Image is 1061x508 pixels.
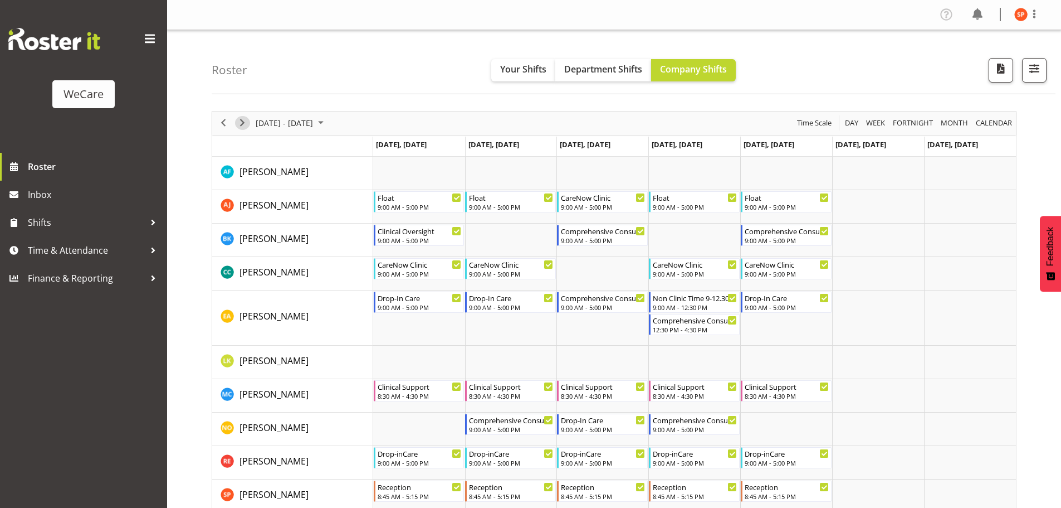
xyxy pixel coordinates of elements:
div: previous period [214,112,233,135]
div: Clinical Support [469,381,553,392]
div: Rachel Els"s event - Drop-inCare Begin From Wednesday, September 3, 2025 at 9:00:00 AM GMT+12:00 ... [557,447,648,468]
div: Drop-inCare [561,448,645,459]
span: [DATE], [DATE] [835,139,886,149]
div: Charlotte Courtney"s event - CareNow Clinic Begin From Friday, September 5, 2025 at 9:00:00 AM GM... [741,258,832,279]
div: Reception [469,481,553,492]
a: [PERSON_NAME] [239,454,309,468]
a: [PERSON_NAME] [239,309,309,323]
div: Ena Advincula"s event - Non Clinic Time 9-12.30 Begin From Thursday, September 4, 2025 at 9:00:00... [649,292,740,313]
div: Comprehensive Consult [469,414,553,425]
div: 9:00 AM - 5:00 PM [745,269,829,278]
div: 8:45 AM - 5:15 PM [561,492,645,501]
button: Feedback - Show survey [1040,216,1061,292]
div: Samantha Poultney"s event - Reception Begin From Wednesday, September 3, 2025 at 8:45:00 AM GMT+1... [557,481,648,502]
span: Week [865,116,886,130]
div: 9:00 AM - 5:00 PM [469,269,553,278]
div: Charlotte Courtney"s event - CareNow Clinic Begin From Monday, September 1, 2025 at 9:00:00 AM GM... [374,258,465,279]
span: Day [844,116,859,130]
td: Ena Advincula resource [212,291,373,346]
td: Liandy Kritzinger resource [212,346,373,379]
div: Brian Ko"s event - Comprehensive Consult Begin From Friday, September 5, 2025 at 9:00:00 AM GMT+1... [741,225,832,246]
img: Rosterit website logo [8,28,100,50]
div: September 01 - 07, 2025 [252,112,330,135]
div: 9:00 AM - 5:00 PM [469,303,553,312]
div: 9:00 AM - 5:00 PM [378,458,462,467]
div: Clinical Support [653,381,737,392]
div: CareNow Clinic [745,259,829,270]
div: 9:00 AM - 5:00 PM [561,458,645,467]
div: CareNow Clinic [561,192,645,203]
span: Department Shifts [564,63,642,75]
td: Natasha Ottley resource [212,413,373,446]
div: 8:45 AM - 5:15 PM [469,492,553,501]
td: Amy Johannsen resource [212,190,373,224]
div: Mary Childs"s event - Clinical Support Begin From Friday, September 5, 2025 at 8:30:00 AM GMT+12:... [741,380,832,401]
span: [PERSON_NAME] [239,310,309,322]
a: [PERSON_NAME] [239,165,309,178]
div: 8:45 AM - 5:15 PM [745,492,829,501]
button: Timeline Day [843,116,860,130]
button: Previous [216,116,231,130]
div: Rachel Els"s event - Drop-inCare Begin From Friday, September 5, 2025 at 9:00:00 AM GMT+12:00 End... [741,447,832,468]
div: 8:45 AM - 5:15 PM [653,492,737,501]
div: Reception [653,481,737,492]
a: [PERSON_NAME] [239,199,309,212]
div: CareNow Clinic [469,259,553,270]
div: Charlotte Courtney"s event - CareNow Clinic Begin From Thursday, September 4, 2025 at 9:00:00 AM ... [649,258,740,279]
span: [PERSON_NAME] [239,455,309,467]
a: [PERSON_NAME] [239,421,309,434]
div: Ena Advincula"s event - Comprehensive Consult Begin From Thursday, September 4, 2025 at 12:30:00 ... [649,314,740,335]
span: Finance & Reporting [28,270,145,287]
div: Natasha Ottley"s event - Drop-In Care Begin From Wednesday, September 3, 2025 at 9:00:00 AM GMT+1... [557,414,648,435]
div: 8:30 AM - 4:30 PM [378,391,462,400]
span: [PERSON_NAME] [239,488,309,501]
span: [DATE], [DATE] [652,139,702,149]
span: [DATE], [DATE] [744,139,794,149]
div: Mary Childs"s event - Clinical Support Begin From Thursday, September 4, 2025 at 8:30:00 AM GMT+1... [649,380,740,401]
div: Natasha Ottley"s event - Comprehensive Consult Begin From Tuesday, September 2, 2025 at 9:00:00 A... [465,414,556,435]
div: Drop-inCare [469,448,553,459]
button: Department Shifts [555,59,651,81]
div: Amy Johannsen"s event - Float Begin From Monday, September 1, 2025 at 9:00:00 AM GMT+12:00 Ends A... [374,191,465,212]
button: Timeline Week [864,116,887,130]
button: Time Scale [795,116,834,130]
span: [PERSON_NAME] [239,266,309,278]
div: 9:00 AM - 5:00 PM [469,202,553,211]
div: Drop-inCare [653,448,737,459]
a: [PERSON_NAME] [239,388,309,401]
button: Timeline Month [939,116,970,130]
div: Rachel Els"s event - Drop-inCare Begin From Monday, September 1, 2025 at 9:00:00 AM GMT+12:00 End... [374,447,465,468]
div: 8:30 AM - 4:30 PM [653,391,737,400]
span: calendar [975,116,1013,130]
div: Ena Advincula"s event - Drop-In Care Begin From Tuesday, September 2, 2025 at 9:00:00 AM GMT+12:0... [465,292,556,313]
div: Comprehensive Consult [561,292,645,303]
a: [PERSON_NAME] [239,232,309,245]
span: [DATE], [DATE] [376,139,427,149]
span: Month [940,116,969,130]
div: 9:00 AM - 5:00 PM [378,269,462,278]
div: 9:00 AM - 5:00 PM [561,303,645,312]
div: 9:00 AM - 5:00 PM [561,425,645,434]
div: 8:30 AM - 4:30 PM [561,391,645,400]
div: Drop-In Care [469,292,553,303]
div: Mary Childs"s event - Clinical Support Begin From Wednesday, September 3, 2025 at 8:30:00 AM GMT+... [557,380,648,401]
div: 8:30 AM - 4:30 PM [469,391,553,400]
span: Shifts [28,214,145,231]
span: [PERSON_NAME] [239,422,309,434]
div: Float [469,192,553,203]
div: WeCare [63,86,104,103]
div: 9:00 AM - 5:00 PM [469,425,553,434]
button: Next [235,116,250,130]
div: Float [378,192,462,203]
button: Your Shifts [491,59,555,81]
div: 9:00 AM - 5:00 PM [745,202,829,211]
div: 8:45 AM - 5:15 PM [378,492,462,501]
button: Fortnight [891,116,935,130]
div: Mary Childs"s event - Clinical Support Begin From Tuesday, September 2, 2025 at 8:30:00 AM GMT+12... [465,380,556,401]
div: Ena Advincula"s event - Drop-In Care Begin From Friday, September 5, 2025 at 9:00:00 AM GMT+12:00... [741,292,832,313]
span: [PERSON_NAME] [239,199,309,211]
img: samantha-poultney11298.jpg [1014,8,1028,21]
div: Drop-inCare [745,448,829,459]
